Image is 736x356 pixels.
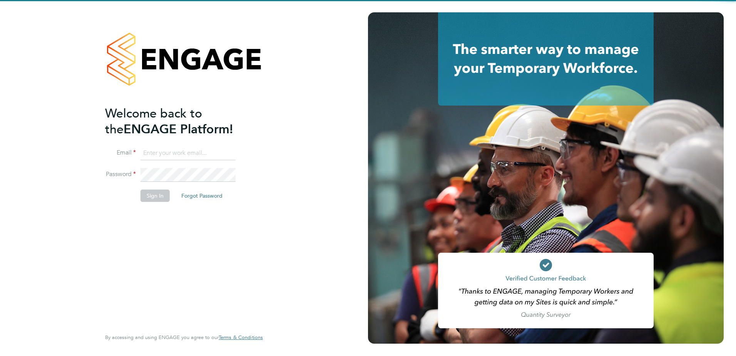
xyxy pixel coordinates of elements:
[105,106,255,137] h2: ENGAGE Platform!
[219,334,263,341] a: Terms & Conditions
[175,190,229,202] button: Forgot Password
[105,334,263,341] span: By accessing and using ENGAGE you agree to our
[141,146,236,160] input: Enter your work email...
[141,190,170,202] button: Sign In
[105,106,202,137] span: Welcome back to the
[105,170,136,178] label: Password
[105,149,136,157] label: Email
